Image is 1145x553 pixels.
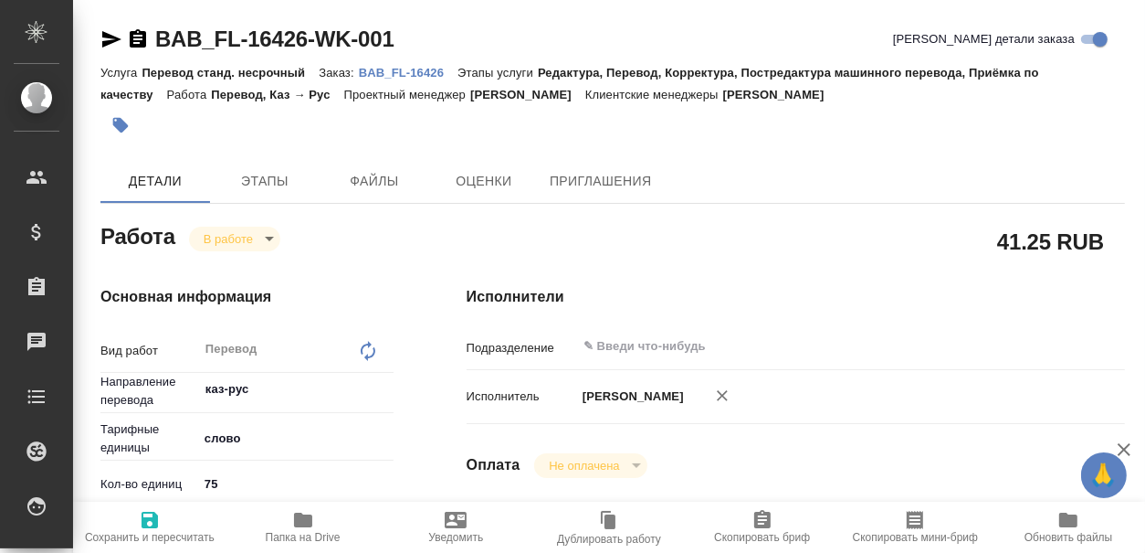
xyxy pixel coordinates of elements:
button: Уведомить [379,502,532,553]
p: Работа [167,88,212,101]
span: Скопировать бриф [714,531,810,544]
p: Подразделение [467,339,576,357]
button: Скопировать ссылку для ЯМессенджера [100,28,122,50]
span: [PERSON_NAME] детали заказа [893,30,1075,48]
button: Дублировать работу [532,502,686,553]
button: Скопировать мини-бриф [839,502,993,553]
h4: Оплата [467,454,520,476]
button: Не оплачена [543,458,625,473]
p: Проектный менеджер [344,88,470,101]
span: Оценки [440,170,528,193]
p: Кол-во единиц [100,475,198,494]
div: В работе [534,453,646,478]
h4: Основная информация [100,286,394,308]
span: 🙏 [1088,456,1119,495]
span: Дублировать работу [557,533,661,546]
span: Папка на Drive [266,531,341,544]
button: Скопировать бриф [686,502,839,553]
p: Клиентские менеджеры [585,88,723,101]
button: Добавить тэг [100,105,141,145]
input: ✎ Введи что-нибудь [582,335,1003,357]
p: [PERSON_NAME] [576,388,684,406]
p: BAB_FL-16426 [359,66,457,80]
button: Удалить исполнителя [702,376,742,416]
span: Скопировать мини-бриф [853,531,978,544]
h4: Исполнители [467,286,1125,308]
button: Обновить файлы [992,502,1145,553]
button: В работе [198,231,258,247]
p: Услуга [100,66,142,80]
button: 🙏 [1081,452,1127,498]
div: В работе [189,227,280,251]
h2: 41.25 RUB [997,226,1104,257]
p: [PERSON_NAME] [723,88,838,101]
p: [PERSON_NAME] [470,88,585,101]
p: Заказ: [319,66,358,80]
input: ✎ Введи что-нибудь [198,471,394,497]
a: BAB_FL-16426-WK-001 [155,27,394,51]
p: Направление перевода [100,373,198,409]
p: Перевод станд. несрочный [142,66,319,80]
span: Приглашения [550,170,652,193]
span: Детали [111,170,199,193]
button: Скопировать ссылку [127,28,149,50]
div: слово [198,423,394,454]
p: Вид работ [100,342,198,360]
button: Open [1060,345,1064,348]
span: Уведомить [428,531,483,544]
button: Папка на Drive [226,502,380,553]
p: Этапы услуги [457,66,538,80]
a: BAB_FL-16426 [359,64,457,80]
button: Open [383,388,387,391]
span: Обновить файлы [1024,531,1113,544]
span: Файлы [331,170,418,193]
p: Перевод, Каз → Рус [211,88,343,101]
button: Сохранить и пересчитать [73,502,226,553]
span: Этапы [221,170,309,193]
span: Сохранить и пересчитать [85,531,215,544]
p: Тарифные единицы [100,420,198,457]
p: Редактура, Перевод, Корректура, Постредактура машинного перевода, Приёмка по качеству [100,66,1039,101]
p: Исполнитель [467,388,576,406]
h2: Работа [100,218,175,251]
